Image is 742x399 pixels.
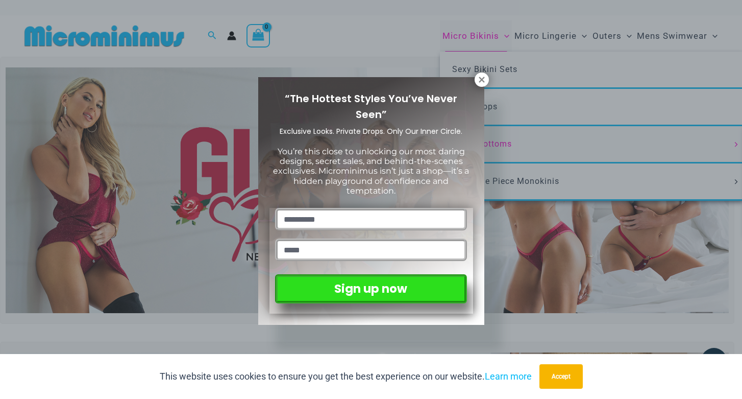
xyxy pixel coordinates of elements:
[273,147,469,196] span: You’re this close to unlocking our most daring designs, secret sales, and behind-the-scenes exclu...
[160,369,532,384] p: This website uses cookies to ensure you get the best experience on our website.
[539,364,583,389] button: Accept
[275,274,466,303] button: Sign up now
[475,73,489,87] button: Close
[280,126,462,136] span: Exclusive Looks. Private Drops. Only Our Inner Circle.
[285,91,457,122] span: “The Hottest Styles You’ve Never Seen”
[485,371,532,382] a: Learn more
